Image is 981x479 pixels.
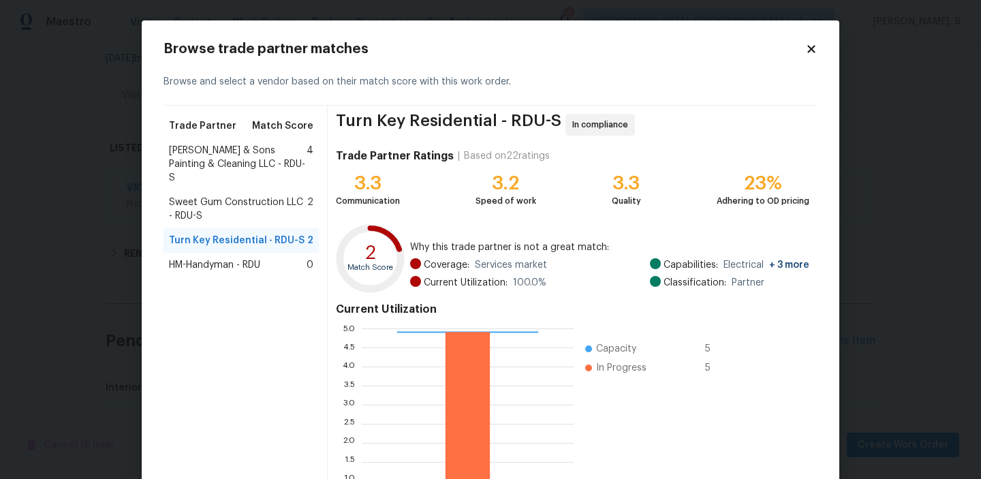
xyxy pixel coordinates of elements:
[513,276,546,290] span: 100.0 %
[717,176,809,190] div: 23%
[424,258,469,272] span: Coverage:
[169,196,307,223] span: Sweet Gum Construction LLC - RDU-S
[723,258,809,272] span: Electrical
[345,458,355,466] text: 1.5
[169,234,305,247] span: Turn Key Residential - RDU-S
[169,258,260,272] span: HM-Handyman - RDU
[342,362,355,371] text: 4.0
[612,194,641,208] div: Quality
[163,59,817,106] div: Browse and select a vendor based on their match score with this work order.
[169,119,236,133] span: Trade Partner
[163,42,805,56] h2: Browse trade partner matches
[169,144,307,185] span: [PERSON_NAME] & Sons Painting & Cleaning LLC - RDU-S
[252,119,313,133] span: Match Score
[612,176,641,190] div: 3.3
[307,258,313,272] span: 0
[424,276,508,290] span: Current Utilization:
[705,342,727,356] span: 5
[343,401,355,409] text: 3.0
[464,149,550,163] div: Based on 22 ratings
[572,118,634,132] span: In compliance
[732,276,764,290] span: Partner
[475,258,547,272] span: Services market
[769,260,809,270] span: + 3 more
[365,243,376,262] text: 2
[336,303,809,316] h4: Current Utilization
[336,176,400,190] div: 3.3
[343,343,355,352] text: 4.5
[664,258,718,272] span: Capabilities:
[336,194,400,208] div: Communication
[343,439,355,447] text: 2.0
[307,196,313,223] span: 2
[717,194,809,208] div: Adhering to OD pricing
[664,276,726,290] span: Classification:
[307,144,313,185] span: 4
[347,264,393,271] text: Match Score
[705,361,727,375] span: 5
[476,176,536,190] div: 3.2
[336,114,561,136] span: Turn Key Residential - RDU-S
[343,382,355,390] text: 3.5
[596,361,647,375] span: In Progress
[410,241,809,254] span: Why this trade partner is not a great match:
[343,420,355,428] text: 2.5
[454,149,464,163] div: |
[476,194,536,208] div: Speed of work
[336,149,454,163] h4: Trade Partner Ratings
[343,324,355,333] text: 5.0
[596,342,636,356] span: Capacity
[307,234,313,247] span: 2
